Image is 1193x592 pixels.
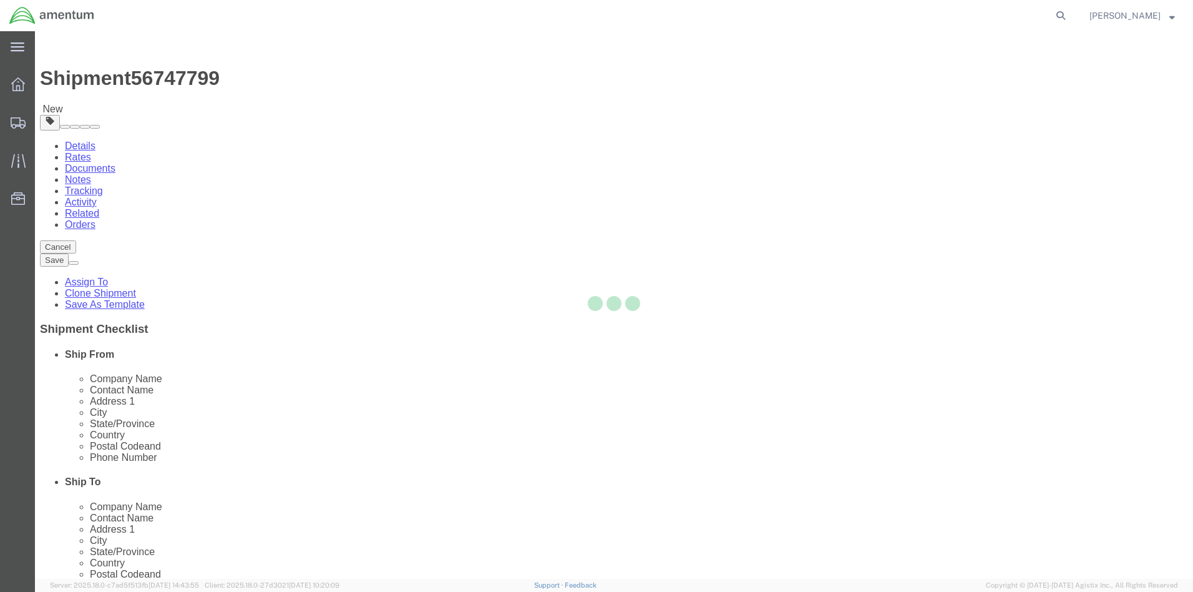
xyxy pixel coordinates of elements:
[9,6,95,25] img: logo
[1089,9,1161,22] span: Quincy Gann
[986,580,1178,591] span: Copyright © [DATE]-[DATE] Agistix Inc., All Rights Reserved
[565,581,596,589] a: Feedback
[534,581,565,589] a: Support
[149,581,199,589] span: [DATE] 14:43:55
[50,581,199,589] span: Server: 2025.18.0-c7ad5f513fb
[289,581,339,589] span: [DATE] 10:20:09
[205,581,339,589] span: Client: 2025.18.0-27d3021
[1089,8,1176,23] button: [PERSON_NAME]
